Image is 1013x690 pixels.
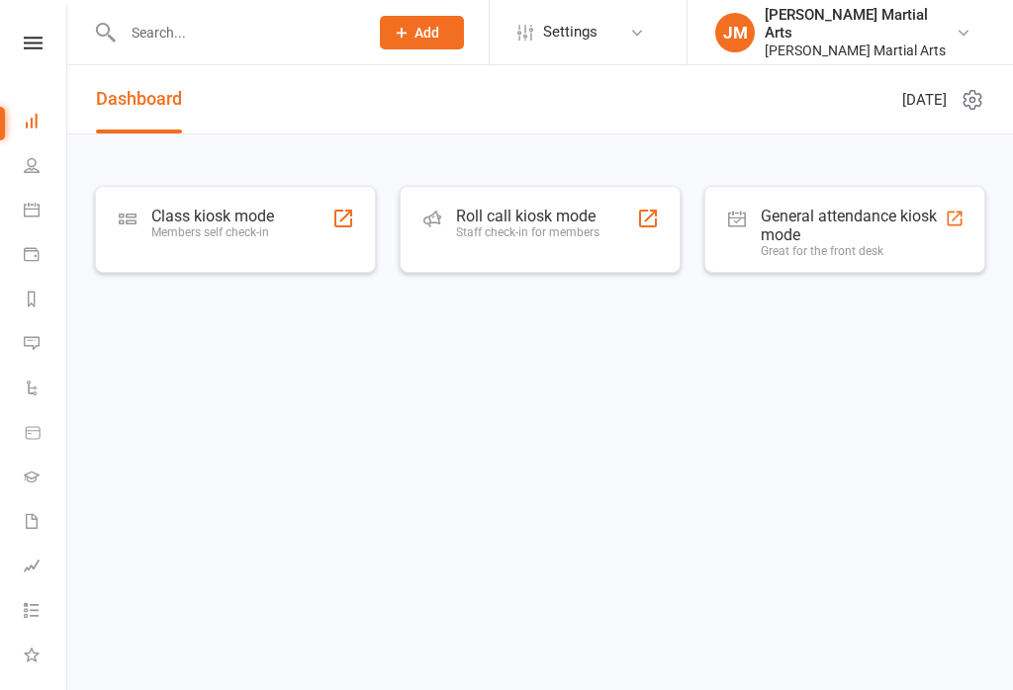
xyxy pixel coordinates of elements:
[96,65,182,133] a: Dashboard
[765,42,956,59] div: [PERSON_NAME] Martial Arts
[456,207,599,225] div: Roll call kiosk mode
[765,6,956,42] div: [PERSON_NAME] Martial Arts
[151,207,274,225] div: Class kiosk mode
[24,101,68,145] a: Dashboard
[715,13,755,52] div: JM
[24,279,68,323] a: Reports
[24,546,68,590] a: Assessments
[543,10,598,54] span: Settings
[414,25,439,41] span: Add
[761,207,945,244] div: General attendance kiosk mode
[380,16,464,49] button: Add
[24,412,68,457] a: Product Sales
[24,190,68,234] a: Calendar
[902,88,947,112] span: [DATE]
[117,19,354,46] input: Search...
[24,145,68,190] a: People
[761,244,945,258] div: Great for the front desk
[24,635,68,679] a: What's New
[456,225,599,239] div: Staff check-in for members
[151,225,274,239] div: Members self check-in
[24,234,68,279] a: Payments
